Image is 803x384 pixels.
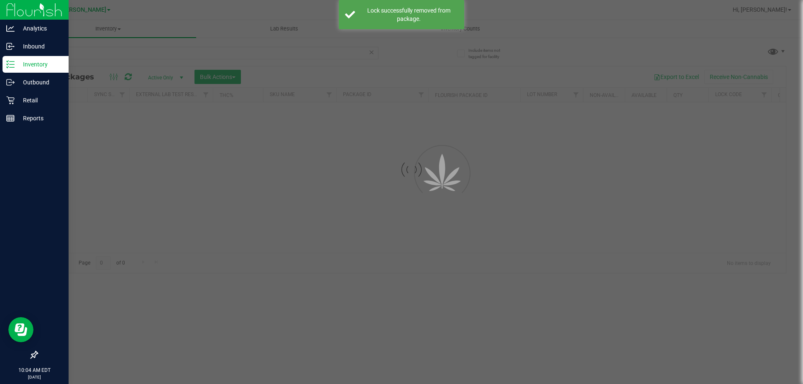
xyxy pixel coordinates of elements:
[6,114,15,122] inline-svg: Reports
[15,59,65,69] p: Inventory
[15,113,65,123] p: Reports
[8,317,33,342] iframe: Resource center
[15,77,65,87] p: Outbound
[360,6,458,23] div: Lock successfully removed from package.
[15,41,65,51] p: Inbound
[4,366,65,374] p: 10:04 AM EDT
[15,23,65,33] p: Analytics
[6,42,15,51] inline-svg: Inbound
[4,374,65,380] p: [DATE]
[6,24,15,33] inline-svg: Analytics
[15,95,65,105] p: Retail
[6,60,15,69] inline-svg: Inventory
[6,78,15,86] inline-svg: Outbound
[6,96,15,104] inline-svg: Retail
